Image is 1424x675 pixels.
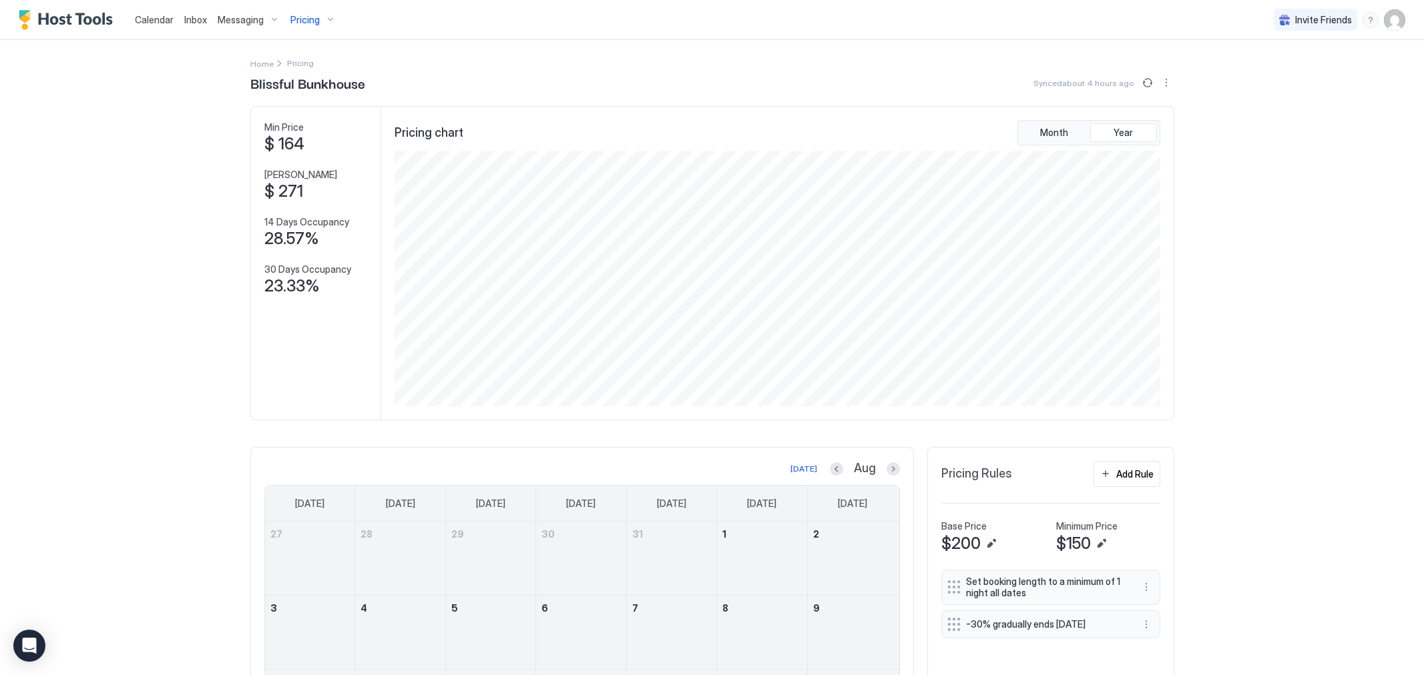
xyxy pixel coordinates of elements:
a: Inbox [184,13,207,27]
span: 28 [361,528,373,540]
span: -30% gradually ends [DATE] [966,618,1125,630]
span: 6 [541,602,548,614]
a: July 30, 2025 [536,522,626,546]
a: August 9, 2025 [808,596,898,620]
span: 8 [722,602,728,614]
span: Set booking length to a minimum of 1 night all dates [966,576,1125,599]
div: Breadcrumb [250,56,274,70]
span: 30 [541,528,555,540]
a: Sunday [282,486,338,522]
span: Blissful Bunkhouse [250,73,365,93]
span: Aug [854,461,876,476]
td: August 9, 2025 [807,596,897,670]
a: Calendar [135,13,174,27]
span: [DATE] [657,498,686,510]
button: More options [1138,616,1154,632]
td: August 5, 2025 [445,596,535,670]
span: Min Price [264,121,304,133]
a: August 5, 2025 [446,596,535,620]
button: [DATE] [788,461,819,477]
a: July 27, 2025 [265,522,355,546]
span: 23.33% [264,276,320,296]
a: Wednesday [553,486,609,522]
a: July 29, 2025 [446,522,535,546]
span: Synced about 4 hours ago [1033,78,1134,88]
div: Host Tools Logo [19,10,119,30]
span: 2 [813,528,819,540]
td: July 30, 2025 [536,522,626,596]
div: menu [1158,75,1174,91]
a: Monday [373,486,429,522]
span: [PERSON_NAME] [264,169,337,181]
td: August 2, 2025 [807,522,897,596]
span: Pricing Rules [941,466,1012,482]
a: August 8, 2025 [717,596,806,620]
span: 30 Days Occupancy [264,263,351,275]
span: Minimum Price [1056,520,1118,532]
span: 29 [451,528,464,540]
span: [DATE] [747,498,776,510]
td: August 6, 2025 [536,596,626,670]
div: menu [1363,12,1379,28]
span: [DATE] [386,498,415,510]
a: Tuesday [463,486,519,522]
a: August 4, 2025 [355,596,445,620]
div: User profile [1384,9,1405,31]
a: July 28, 2025 [355,522,445,546]
span: Pricing [290,14,320,26]
button: Edit [983,536,999,552]
span: 27 [270,528,282,540]
span: Calendar [135,14,174,25]
td: August 7, 2025 [626,596,716,670]
div: menu [1138,616,1154,632]
td: August 4, 2025 [355,596,445,670]
a: August 7, 2025 [627,596,716,620]
span: [DATE] [295,498,324,510]
a: August 3, 2025 [265,596,355,620]
a: Thursday [644,486,700,522]
span: 14 Days Occupancy [264,216,349,228]
span: 4 [361,602,367,614]
a: Friday [734,486,790,522]
button: Edit [1094,536,1110,552]
span: 3 [270,602,277,614]
span: $ 271 [264,181,303,201]
span: 31 [632,528,643,540]
td: July 29, 2025 [445,522,535,596]
span: Pricing chart [395,125,463,141]
div: menu [1138,579,1154,595]
a: August 6, 2025 [536,596,626,620]
a: August 2, 2025 [808,522,898,546]
button: Add Rule [1094,461,1160,487]
span: 9 [813,602,820,614]
td: July 27, 2025 [265,522,355,596]
button: Previous month [830,462,843,476]
span: Breadcrumb [287,58,314,68]
span: Month [1040,127,1068,139]
span: 5 [451,602,458,614]
a: July 31, 2025 [627,522,716,546]
a: Saturday [824,486,881,522]
span: 7 [632,602,638,614]
span: [DATE] [476,498,505,510]
span: Messaging [218,14,264,26]
div: tab-group [1017,120,1160,145]
td: July 28, 2025 [355,522,445,596]
span: Year [1114,127,1133,139]
button: More options [1158,75,1174,91]
button: Sync prices [1140,75,1156,91]
button: Month [1021,123,1088,142]
span: $ 164 [264,134,304,154]
span: 1 [722,528,726,540]
button: More options [1138,579,1154,595]
span: $200 [941,534,981,554]
button: Year [1090,123,1157,142]
div: Open Intercom Messenger [13,630,45,662]
span: $150 [1056,534,1091,554]
span: Inbox [184,14,207,25]
span: 28.57% [264,229,319,249]
span: Home [250,59,274,69]
span: Invite Friends [1295,14,1352,26]
a: Home [250,56,274,70]
div: Add Rule [1116,467,1154,481]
